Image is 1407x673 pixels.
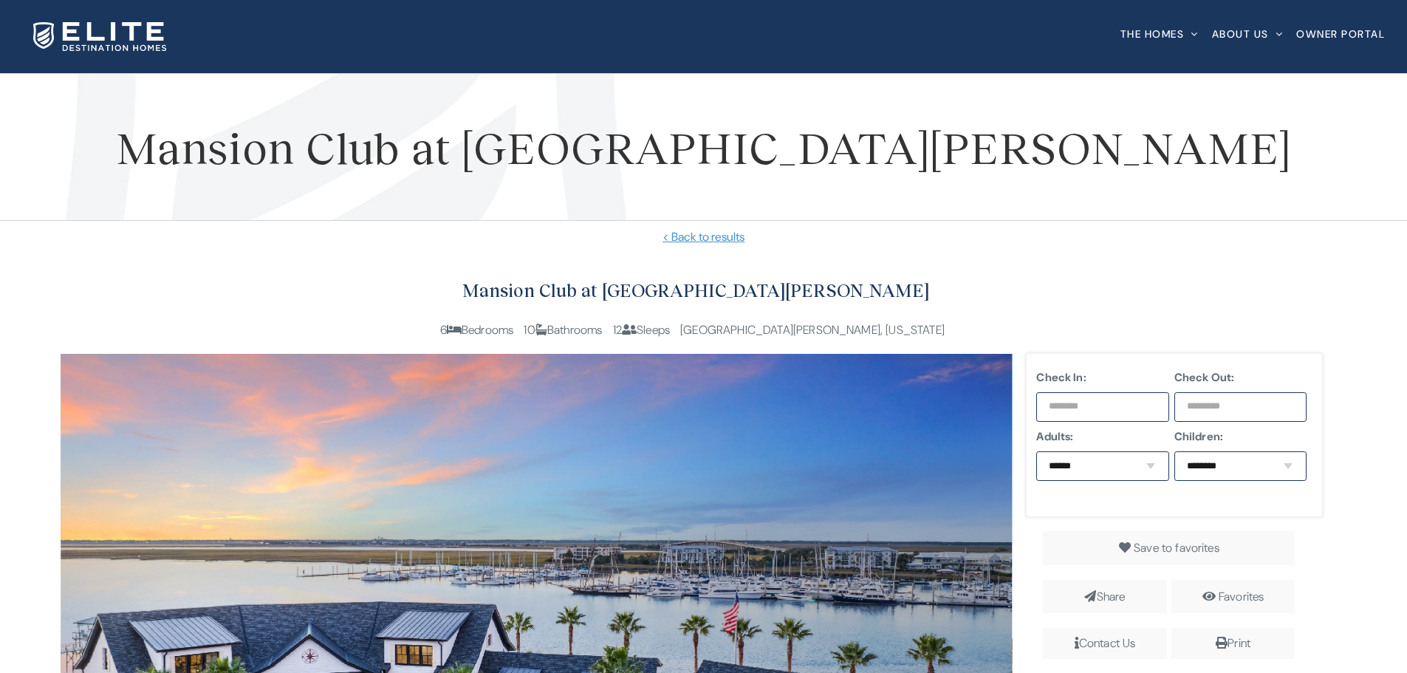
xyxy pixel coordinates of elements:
span: Save to favorites [1134,540,1219,556]
span: 6 Bedrooms [440,322,514,338]
span: Contact Us [1043,628,1166,659]
img: Elite Destination Homes Logo [33,22,166,51]
label: Adults: [1036,428,1169,445]
span: Owner Portal [1296,29,1385,39]
span: The Homes [1120,29,1185,39]
span: 10 Bathrooms [524,322,602,338]
a: < Back to results [22,228,1385,246]
a: Owner Portal [1296,4,1385,64]
h2: Mansion Club at [GEOGRAPHIC_DATA][PERSON_NAME] [61,276,1331,306]
span: Share [1043,580,1166,614]
label: Check In: [1036,369,1169,386]
label: Check Out: [1174,369,1307,386]
span: [GEOGRAPHIC_DATA][PERSON_NAME], [US_STATE] [680,322,945,338]
label: Children: [1174,428,1307,445]
a: The Homes [1120,4,1199,64]
span: About Us [1212,29,1269,39]
a: Favorites [1219,589,1264,604]
div: Print [1177,634,1289,653]
span: 12 Sleeps [613,322,670,338]
h1: Mansion Club at [GEOGRAPHIC_DATA][PERSON_NAME] [22,114,1385,180]
a: About Us [1212,4,1284,64]
nav: Main Menu [1120,4,1386,64]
